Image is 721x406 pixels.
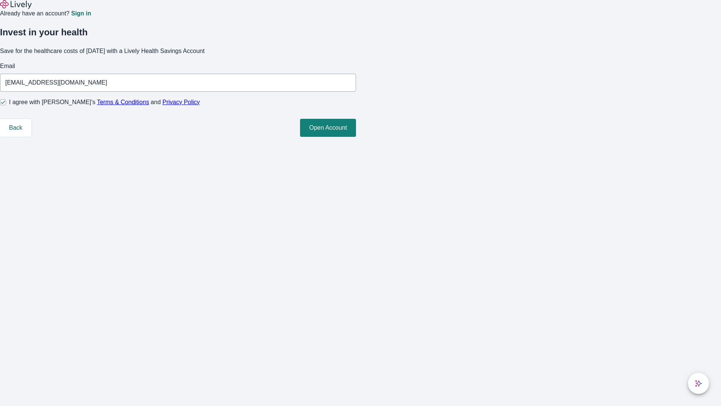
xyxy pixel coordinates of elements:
button: Open Account [300,119,356,137]
button: chat [688,373,709,394]
svg: Lively AI Assistant [695,380,702,387]
a: Sign in [71,11,91,17]
span: I agree with [PERSON_NAME]’s and [9,98,200,107]
a: Terms & Conditions [97,99,149,105]
a: Privacy Policy [163,99,200,105]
